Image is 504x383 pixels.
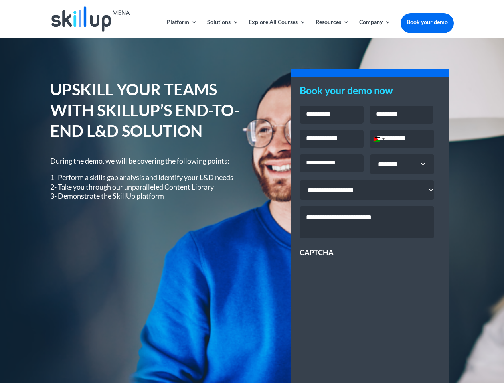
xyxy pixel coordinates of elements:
a: Book your demo [401,13,454,31]
div: During the demo, we will be covering the following points: [50,156,241,201]
iframe: Chat Widget [371,297,504,383]
h1: UPSKILL YOUR TEAMS WITH SKILLUP’S END-TO-END L&D SOLUTION [50,79,241,145]
a: Company [359,19,391,38]
h3: Book your demo now [300,85,441,99]
label: CAPTCHA [300,248,334,257]
a: Solutions [207,19,239,38]
img: Skillup Mena [51,6,130,32]
a: Platform [167,19,197,38]
p: 1- Perform a skills gap analysis and identify your L&D needs 2- Take you through our unparalleled... [50,173,241,201]
button: Selected country [370,130,387,148]
a: Explore All Courses [249,19,306,38]
a: Resources [316,19,349,38]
